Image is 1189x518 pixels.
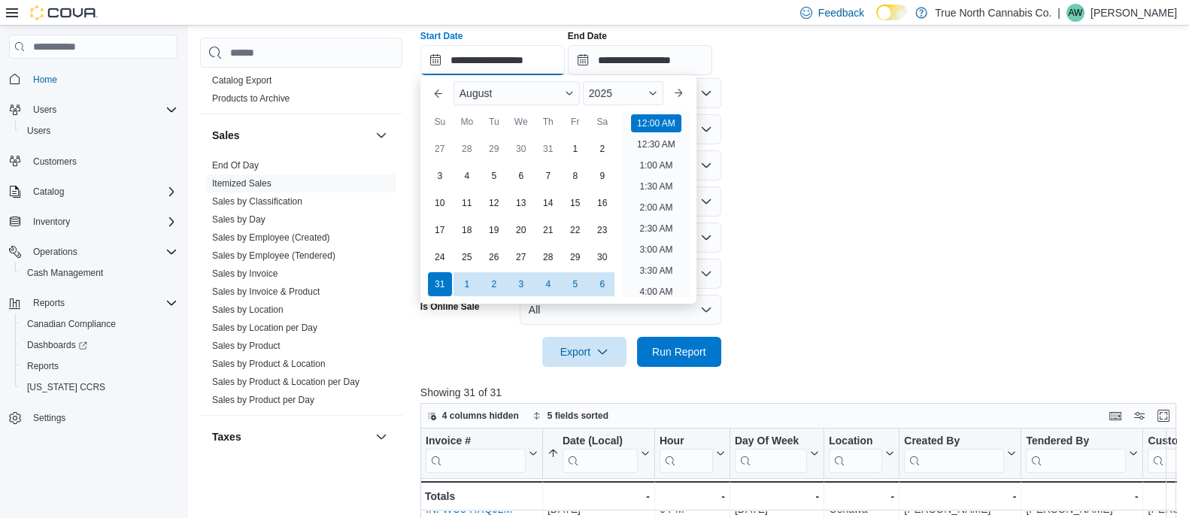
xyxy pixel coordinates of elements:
div: day-28 [455,137,479,161]
div: day-29 [482,137,506,161]
div: Su [428,110,452,134]
button: Next month [666,81,690,105]
span: Users [33,104,56,116]
div: August, 2025 [426,135,616,298]
div: day-19 [482,218,506,242]
button: Reports [15,356,184,377]
div: day-1 [563,137,587,161]
button: Enter fullscreen [1154,407,1172,425]
div: day-7 [536,164,560,188]
a: Sales by Location [212,304,284,315]
span: Sales by Employee (Created) [212,232,330,244]
span: Users [27,101,177,119]
a: Sales by Product & Location [212,359,326,369]
a: Sales by Invoice & Product [212,286,320,297]
div: day-16 [590,191,614,215]
div: day-30 [590,245,614,269]
span: Sales by Employee (Tendered) [212,250,335,262]
button: Open list of options [700,87,712,99]
div: day-17 [428,218,452,242]
span: [US_STATE] CCRS [27,381,105,393]
li: 3:00 AM [633,241,678,259]
h3: Taxes [212,429,241,444]
div: Created By [904,435,1004,473]
a: Products to Archive [212,93,290,104]
div: Day Of Week [735,435,807,473]
span: Sales by Product [212,340,281,352]
div: day-2 [590,137,614,161]
a: Itemized Sales [212,178,271,189]
div: day-27 [509,245,533,269]
p: | [1057,4,1060,22]
div: day-13 [509,191,533,215]
div: Tendered By [1026,435,1126,449]
button: Open list of options [700,123,712,135]
div: Hour [660,435,713,473]
span: 2025 [589,87,612,99]
span: Reports [21,357,177,375]
li: 12:00 AM [631,114,681,132]
a: Settings [27,409,71,427]
button: Location [829,435,894,473]
div: Location [829,435,882,473]
span: Feedback [818,5,864,20]
a: Sales by Location per Day [212,323,317,333]
div: Invoice # URL [426,435,526,473]
span: Catalog Export [212,74,271,86]
span: Sales by Day [212,214,265,226]
button: Operations [27,243,83,261]
span: Cash Management [21,264,177,282]
button: Customers [3,150,184,172]
span: Reports [27,294,177,312]
button: Export [542,337,626,367]
div: day-6 [509,164,533,188]
a: Sales by Employee (Tendered) [212,250,335,261]
span: AW [1068,4,1082,22]
div: Button. Open the year selector. 2025 is currently selected. [583,81,663,105]
span: Sales by Location per Day [212,322,317,334]
li: 12:30 AM [631,135,681,153]
span: Itemized Sales [212,177,271,189]
span: Sales by Product per Day [212,394,314,406]
div: day-29 [563,245,587,269]
div: day-20 [509,218,533,242]
a: Reports [21,357,65,375]
span: Catalog [33,186,64,198]
a: Users [21,122,56,140]
div: Button. Open the month selector. August is currently selected. [453,81,580,105]
div: day-9 [590,164,614,188]
div: day-4 [455,164,479,188]
div: Date (Local) [563,435,638,449]
span: Customers [33,156,77,168]
a: End Of Day [212,160,259,171]
a: Catalog Export [212,75,271,86]
div: day-3 [428,164,452,188]
div: - [829,487,894,505]
span: Canadian Compliance [21,315,177,333]
span: Reports [27,360,59,372]
div: day-11 [455,191,479,215]
a: Sales by Product per Day [212,395,314,405]
span: Washington CCRS [21,378,177,396]
img: Cova [30,5,98,20]
button: Settings [3,407,184,429]
span: Customers [27,152,177,171]
button: Invoice # [426,435,538,473]
button: Tendered By [1026,435,1138,473]
li: 3:30 AM [633,262,678,280]
div: Fr [563,110,587,134]
button: Display options [1130,407,1148,425]
div: - [735,487,819,505]
div: day-8 [563,164,587,188]
span: Dashboards [21,336,177,354]
div: day-5 [563,272,587,296]
button: Users [15,120,184,141]
div: day-4 [536,272,560,296]
a: Sales by Classification [212,196,302,207]
button: Reports [3,292,184,314]
li: 1:30 AM [633,177,678,195]
li: 2:00 AM [633,198,678,217]
div: Sales [200,156,402,415]
span: Reports [33,297,65,309]
button: Users [3,99,184,120]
